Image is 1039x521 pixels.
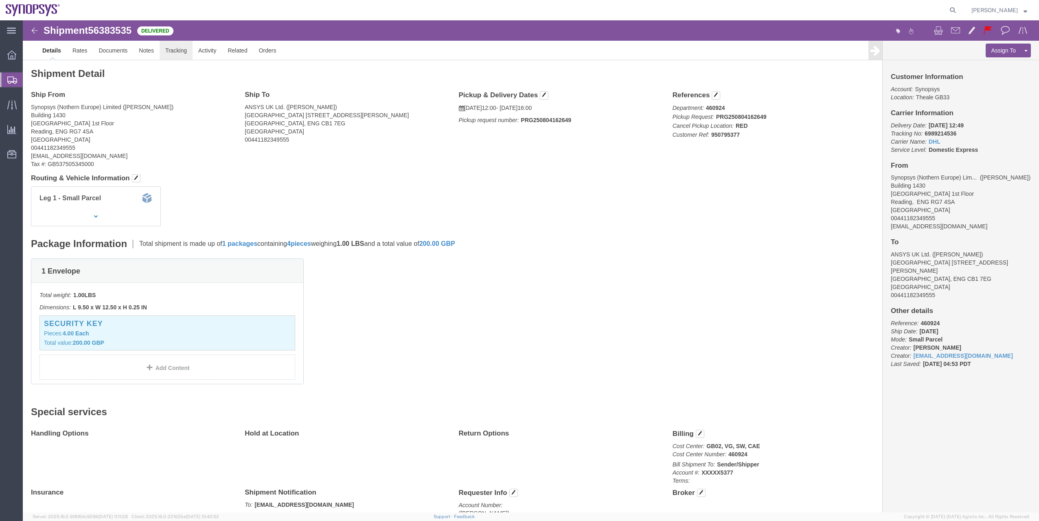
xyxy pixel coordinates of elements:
[6,4,60,16] img: logo
[186,514,219,519] span: [DATE] 10:42:52
[454,514,475,519] a: Feedback
[23,20,1039,512] iframe: FS Legacy Container
[99,514,128,519] span: [DATE] 11:11:28
[434,514,454,519] a: Support
[132,514,219,519] span: Client: 2025.16.0-22162be
[33,514,128,519] span: Server: 2025.16.0-91816dc9296
[904,513,1029,520] span: Copyright © [DATE]-[DATE] Agistix Inc., All Rights Reserved
[971,6,1018,15] span: Rachelle Varela
[971,5,1028,15] button: [PERSON_NAME]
